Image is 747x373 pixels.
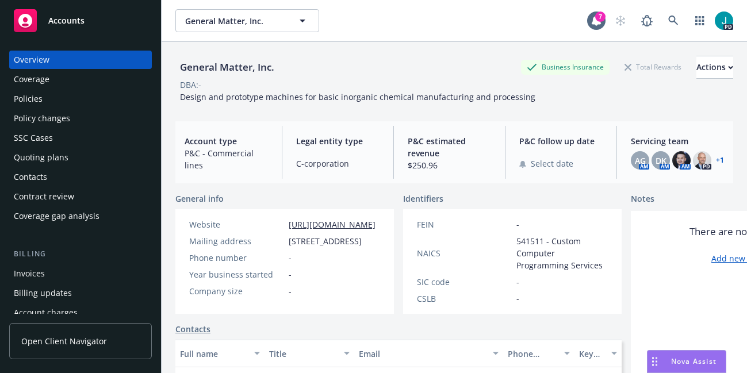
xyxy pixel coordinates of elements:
[403,193,443,205] span: Identifiers
[175,340,265,367] button: Full name
[21,335,107,347] span: Open Client Navigator
[14,90,43,108] div: Policies
[14,70,49,89] div: Coverage
[48,16,85,25] span: Accounts
[189,235,284,247] div: Mailing address
[516,235,608,271] span: 541511 - Custom Computer Programming Services
[296,157,380,170] span: C-corporation
[619,60,687,74] div: Total Rewards
[14,168,47,186] div: Contacts
[9,129,152,147] a: SSC Cases
[289,268,292,280] span: -
[289,235,362,247] span: [STREET_ADDRESS]
[14,148,68,167] div: Quoting plans
[516,293,519,305] span: -
[9,284,152,302] a: Billing updates
[9,90,152,108] a: Policies
[417,247,512,259] div: NAICS
[180,91,535,102] span: Design and prototype machines for basic inorganic chemical manufacturing and processing
[688,9,711,32] a: Switch app
[14,109,70,128] div: Policy changes
[9,109,152,128] a: Policy changes
[9,187,152,206] a: Contract review
[647,350,726,373] button: Nova Assist
[631,193,654,206] span: Notes
[595,11,606,22] div: 7
[574,340,622,367] button: Key contact
[14,129,53,147] div: SSC Cases
[359,348,486,360] div: Email
[185,15,285,27] span: General Matter, Inc.
[175,9,319,32] button: General Matter, Inc.
[9,51,152,69] a: Overview
[696,56,733,78] div: Actions
[14,207,99,225] div: Coverage gap analysis
[579,348,604,360] div: Key contact
[715,11,733,30] img: photo
[9,207,152,225] a: Coverage gap analysis
[503,340,574,367] button: Phone number
[354,340,503,367] button: Email
[175,323,210,335] a: Contacts
[289,285,292,297] span: -
[189,285,284,297] div: Company size
[185,135,268,147] span: Account type
[696,56,733,79] button: Actions
[9,148,152,167] a: Quoting plans
[265,340,354,367] button: Title
[9,248,152,260] div: Billing
[9,70,152,89] a: Coverage
[716,157,724,164] a: +1
[9,5,152,37] a: Accounts
[189,252,284,264] div: Phone number
[635,9,658,32] a: Report a Bug
[175,193,224,205] span: General info
[672,151,691,170] img: photo
[417,276,512,288] div: SIC code
[9,264,152,283] a: Invoices
[289,252,292,264] span: -
[408,135,491,159] span: P&C estimated revenue
[185,147,268,171] span: P&C - Commercial lines
[9,303,152,322] a: Account charges
[519,135,603,147] span: P&C follow up date
[635,155,646,167] span: AG
[9,168,152,186] a: Contacts
[189,218,284,230] div: Website
[516,218,519,230] span: -
[408,159,491,171] span: $250.96
[631,135,724,147] span: Servicing team
[14,284,72,302] div: Billing updates
[180,348,247,360] div: Full name
[508,348,557,360] div: Phone number
[269,348,336,360] div: Title
[662,9,685,32] a: Search
[175,60,279,75] div: General Matter, Inc.
[14,264,45,283] div: Invoices
[609,9,632,32] a: Start snowing
[417,218,512,230] div: FEIN
[14,51,49,69] div: Overview
[14,303,78,322] div: Account charges
[648,351,662,372] div: Drag to move
[417,293,512,305] div: CSLB
[289,219,376,230] a: [URL][DOMAIN_NAME]
[531,157,573,170] span: Select date
[521,60,610,74] div: Business Insurance
[296,135,380,147] span: Legal entity type
[189,268,284,280] div: Year business started
[180,79,201,91] div: DBA: -
[656,155,666,167] span: DK
[693,151,711,170] img: photo
[671,356,717,366] span: Nova Assist
[14,187,74,206] div: Contract review
[516,276,519,288] span: -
